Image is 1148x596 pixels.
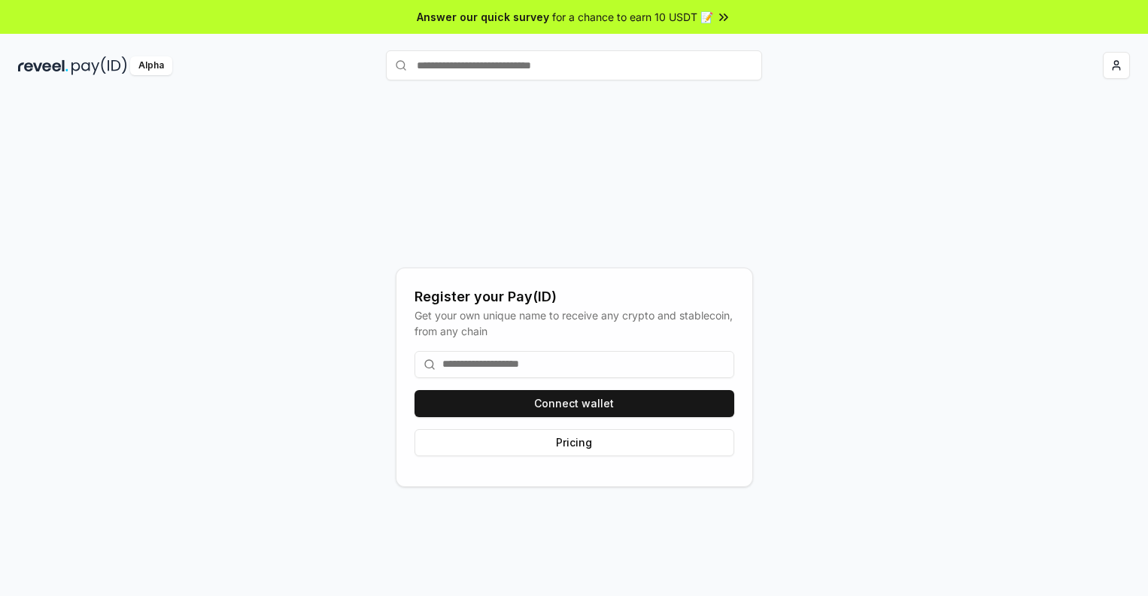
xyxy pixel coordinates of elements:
div: Get your own unique name to receive any crypto and stablecoin, from any chain [415,307,734,339]
span: Answer our quick survey [417,9,549,25]
div: Register your Pay(ID) [415,286,734,307]
span: for a chance to earn 10 USDT 📝 [552,9,713,25]
button: Connect wallet [415,390,734,417]
img: reveel_dark [18,56,68,75]
img: pay_id [71,56,127,75]
button: Pricing [415,429,734,456]
div: Alpha [130,56,172,75]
